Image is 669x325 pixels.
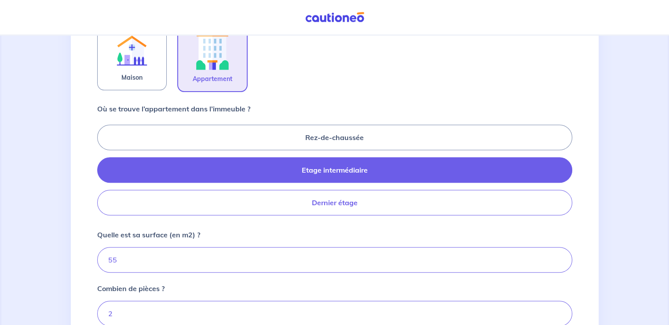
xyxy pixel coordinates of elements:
[97,229,200,240] p: Quelle est sa surface (en m2) ?
[97,157,572,183] label: Etage intermédiaire
[97,247,572,273] input: Ex : 67
[193,74,232,84] span: Appartement
[97,103,250,114] p: Où se trouve l’appartement dans l’immeuble ?
[108,24,156,72] img: illu_rent.svg
[97,283,165,294] p: Combien de pièces ?
[302,12,368,23] img: Cautioneo
[121,72,143,83] span: Maison
[189,25,236,74] img: illu_apartment.svg
[97,125,572,150] label: Rez-de-chaussée
[97,190,572,215] label: Dernier étage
